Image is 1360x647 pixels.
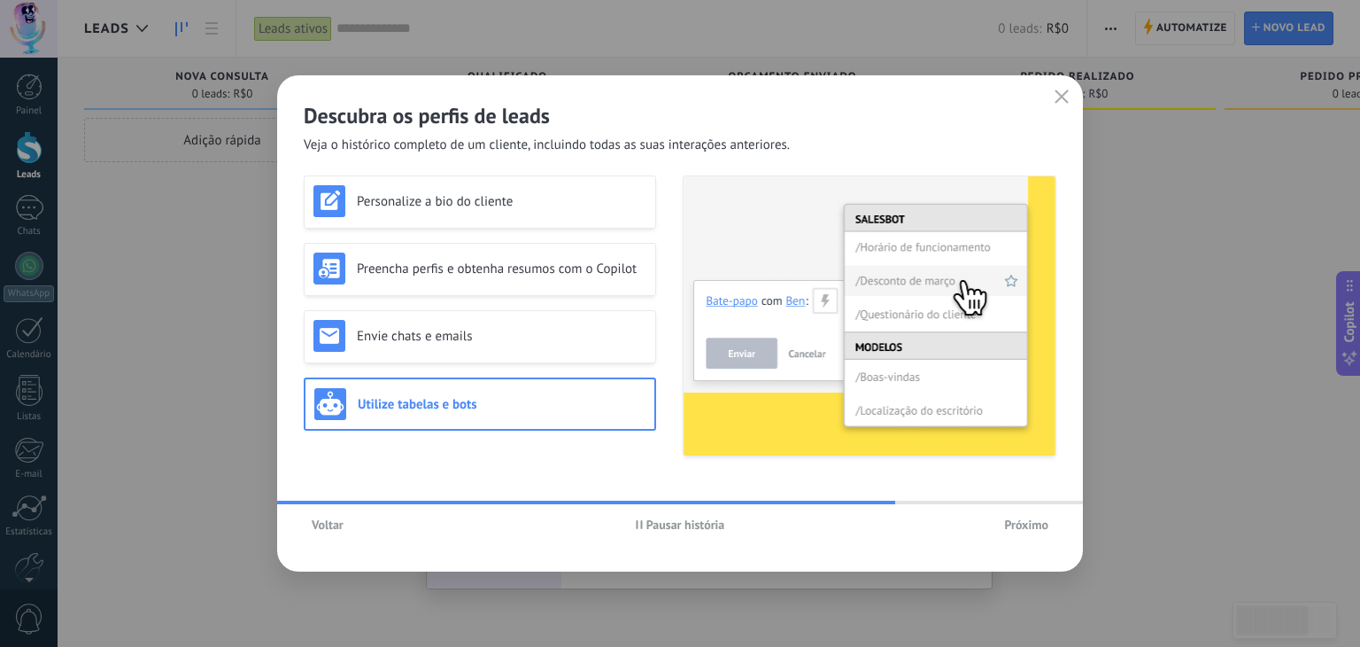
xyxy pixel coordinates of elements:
h3: Utilize tabelas e bots [358,396,645,413]
button: Próximo [996,511,1056,538]
h3: Personalize a bio do cliente [357,193,646,210]
span: Pausar história [646,518,725,531]
h2: Descubra os perfis de leads [304,102,1056,129]
h3: Preencha perfis e obtenha resumos com o Copilot [357,261,646,277]
h3: Envie chats e emails [357,328,646,345]
span: Veja o histórico completo de um cliente, incluindo todas as suas interações anteriores. [304,136,790,154]
span: Voltar [312,518,344,531]
button: Pausar história [628,511,733,538]
button: Voltar [304,511,352,538]
span: Próximo [1004,518,1048,531]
